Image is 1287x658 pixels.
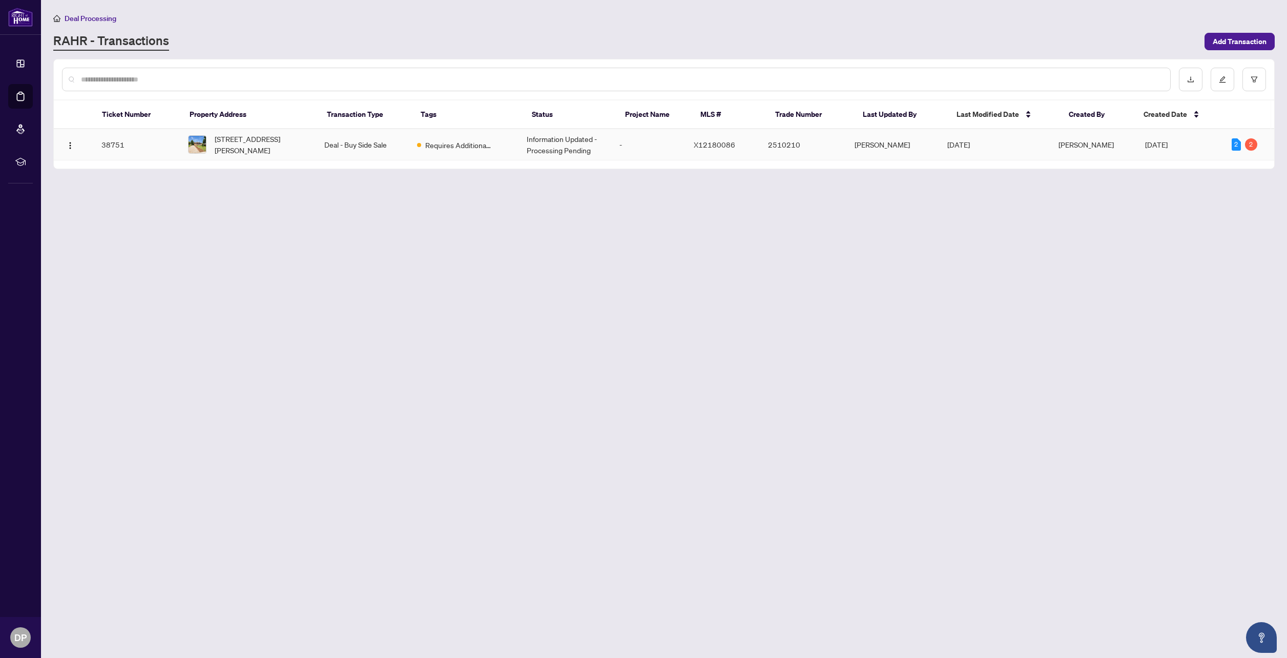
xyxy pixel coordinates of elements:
[1213,33,1267,50] span: Add Transaction
[760,129,846,160] td: 2510210
[215,133,307,156] span: [STREET_ADDRESS][PERSON_NAME]
[518,129,611,160] td: Information Updated - Processing Pending
[1245,138,1257,151] div: 2
[425,139,492,151] span: Requires Additional Docs
[1211,68,1234,91] button: edit
[319,100,412,129] th: Transaction Type
[1144,109,1187,120] span: Created Date
[1187,76,1194,83] span: download
[412,100,524,129] th: Tags
[1058,140,1114,149] span: [PERSON_NAME]
[1179,68,1202,91] button: download
[53,15,60,22] span: home
[181,100,319,129] th: Property Address
[53,32,169,51] a: RAHR - Transactions
[1242,68,1266,91] button: filter
[1232,138,1241,151] div: 2
[957,109,1019,120] span: Last Modified Date
[947,140,970,149] span: [DATE]
[611,129,686,160] td: -
[189,136,206,153] img: thumbnail-img
[767,100,855,129] th: Trade Number
[617,100,692,129] th: Project Name
[948,100,1061,129] th: Last Modified Date
[316,129,409,160] td: Deal - Buy Side Sale
[694,140,735,149] span: X12180086
[62,136,78,153] button: Logo
[1205,33,1275,50] button: Add Transaction
[1251,76,1258,83] span: filter
[1246,622,1277,653] button: Open asap
[1061,100,1135,129] th: Created By
[93,129,180,160] td: 38751
[855,100,948,129] th: Last Updated By
[66,141,74,150] img: Logo
[692,100,767,129] th: MLS #
[846,129,939,160] td: [PERSON_NAME]
[1135,100,1223,129] th: Created Date
[8,8,33,27] img: logo
[14,630,27,645] span: DP
[94,100,181,129] th: Ticket Number
[524,100,617,129] th: Status
[1145,140,1168,149] span: [DATE]
[65,14,116,23] span: Deal Processing
[1219,76,1226,83] span: edit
